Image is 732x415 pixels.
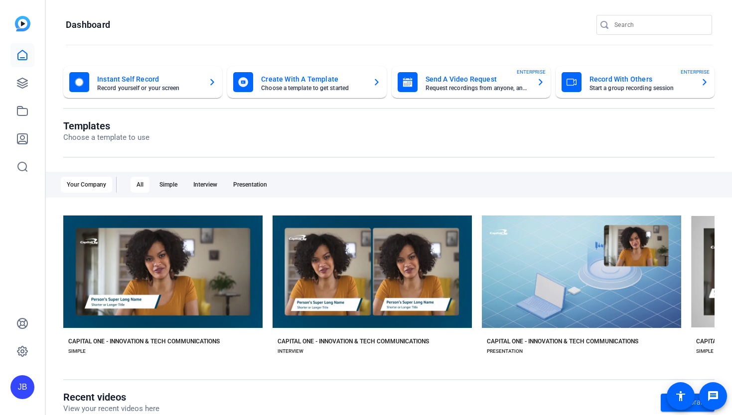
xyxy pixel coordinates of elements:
[63,403,159,415] p: View your recent videos here
[426,85,529,91] mat-card-subtitle: Request recordings from anyone, anywhere
[675,390,687,402] mat-icon: accessibility
[61,177,112,193] div: Your Company
[227,177,273,193] div: Presentation
[278,347,303,355] div: INTERVIEW
[63,66,222,98] button: Instant Self RecordRecord yourself or your screen
[707,390,719,402] mat-icon: message
[10,375,34,399] div: JB
[517,68,546,76] span: ENTERPRISE
[681,68,710,76] span: ENTERPRISE
[187,177,223,193] div: Interview
[97,85,200,91] mat-card-subtitle: Record yourself or your screen
[68,347,86,355] div: SIMPLE
[661,394,715,412] a: Go to library
[68,337,220,345] div: CAPITAL ONE - INNOVATION & TECH COMMUNICATIONS
[63,391,159,403] h1: Recent videos
[153,177,183,193] div: Simple
[97,73,200,85] mat-card-title: Instant Self Record
[261,73,364,85] mat-card-title: Create With A Template
[66,19,110,31] h1: Dashboard
[278,337,429,345] div: CAPITAL ONE - INNOVATION & TECH COMMUNICATIONS
[227,66,386,98] button: Create With A TemplateChoose a template to get started
[589,73,693,85] mat-card-title: Record With Others
[487,337,638,345] div: CAPITAL ONE - INNOVATION & TECH COMMUNICATIONS
[63,120,149,132] h1: Templates
[556,66,715,98] button: Record With OthersStart a group recording sessionENTERPRISE
[261,85,364,91] mat-card-subtitle: Choose a template to get started
[426,73,529,85] mat-card-title: Send A Video Request
[63,132,149,143] p: Choose a template to use
[614,19,704,31] input: Search
[487,347,523,355] div: PRESENTATION
[392,66,551,98] button: Send A Video RequestRequest recordings from anyone, anywhereENTERPRISE
[15,16,30,31] img: blue-gradient.svg
[589,85,693,91] mat-card-subtitle: Start a group recording session
[696,347,714,355] div: SIMPLE
[131,177,149,193] div: All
